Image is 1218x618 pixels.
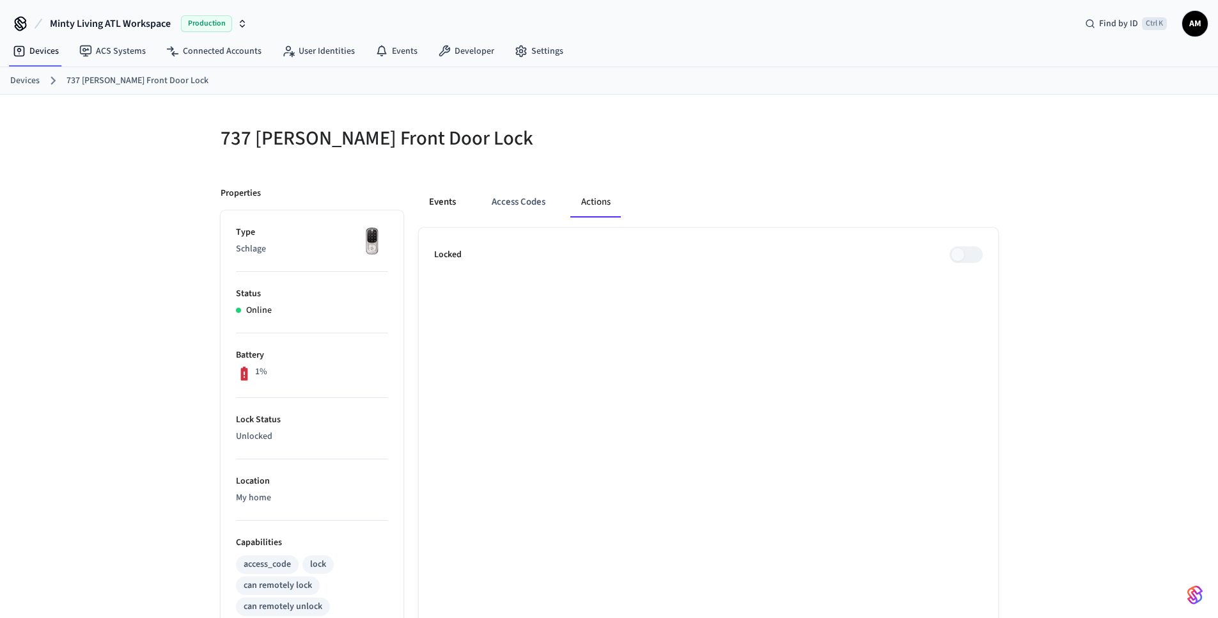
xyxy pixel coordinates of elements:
span: Production [181,15,232,32]
a: Connected Accounts [156,40,272,63]
span: Find by ID [1099,17,1138,30]
div: access_code [244,558,291,571]
a: 737 [PERSON_NAME] Front Door Lock [66,74,208,88]
p: Properties [221,187,261,200]
p: Online [246,304,272,317]
div: ant example [419,187,998,218]
p: Capabilities [236,536,388,550]
p: My home [236,491,388,505]
img: Yale Assure Touchscreen Wifi Smart Lock, Satin Nickel, Front [356,226,388,258]
p: Lock Status [236,413,388,427]
button: AM [1182,11,1208,36]
p: Location [236,475,388,488]
p: Battery [236,349,388,362]
a: Events [365,40,428,63]
button: Events [419,187,466,218]
p: Locked [434,248,462,262]
p: Schlage [236,242,388,256]
p: Type [236,226,388,239]
p: Status [236,287,388,301]
a: Devices [10,74,40,88]
p: Unlocked [236,430,388,443]
a: Settings [504,40,574,63]
div: can remotely unlock [244,600,322,614]
div: Find by IDCtrl K [1075,12,1177,35]
a: User Identities [272,40,365,63]
button: Access Codes [481,187,556,218]
h5: 737 [PERSON_NAME] Front Door Lock [221,125,602,152]
span: Ctrl K [1142,17,1167,30]
p: 1% [255,365,267,379]
a: ACS Systems [69,40,156,63]
a: Devices [3,40,69,63]
button: Actions [571,187,621,218]
span: AM [1183,12,1206,35]
img: SeamLogoGradient.69752ec5.svg [1187,585,1203,605]
div: lock [310,558,326,571]
div: can remotely lock [244,579,312,592]
span: Minty Living ATL Workspace [50,16,171,31]
a: Developer [428,40,504,63]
